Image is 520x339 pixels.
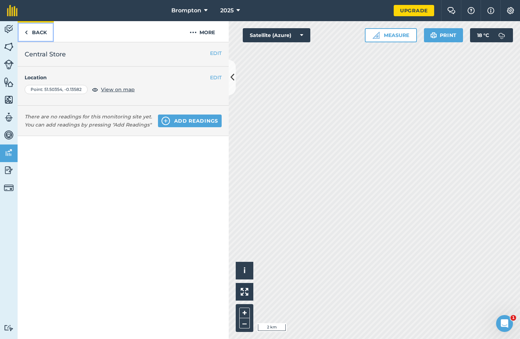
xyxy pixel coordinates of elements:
[496,315,513,332] iframe: Intercom live chat
[101,86,135,93] span: View on map
[4,130,14,140] img: svg+xml;base64,PD94bWwgdmVyc2lvbj0iMS4wIiBlbmNvZGluZz0idXRmLTgiPz4KPCEtLSBHZW5lcmF0b3I6IEFkb2JlIE...
[365,28,417,42] button: Measure
[92,85,135,94] button: View on map
[210,74,222,81] button: EDIT
[25,28,28,37] img: svg+xml;base64,PHN2ZyB4bWxucz0iaHR0cDovL3d3dy53My5vcmcvMjAwMC9zdmciIHdpZHRoPSI5IiBoZWlnaHQ9IjI0Ii...
[394,5,434,16] a: Upgrade
[4,94,14,105] img: svg+xml;base64,PHN2ZyB4bWxucz0iaHR0cDovL3d3dy53My5vcmcvMjAwMC9zdmciIHdpZHRoPSI1NiIgaGVpZ2h0PSI2MC...
[4,165,14,175] img: svg+xml;base64,PD94bWwgdmVyc2lvbj0iMS4wIiBlbmNvZGluZz0idXRmLTgiPz4KPCEtLSBHZW5lcmF0b3I6IEFkb2JlIE...
[210,49,222,57] button: EDIT
[4,60,14,69] img: svg+xml;base64,PD94bWwgdmVyc2lvbj0iMS4wIiBlbmNvZGluZz0idXRmLTgiPz4KPCEtLSBHZW5lcmF0b3I6IEFkb2JlIE...
[25,74,222,81] h4: Location
[4,325,14,331] img: svg+xml;base64,PD94bWwgdmVyc2lvbj0iMS4wIiBlbmNvZGluZz0idXRmLTgiPz4KPCEtLSBHZW5lcmF0b3I6IEFkb2JlIE...
[467,7,475,14] img: A question mark icon
[239,308,250,318] button: +
[158,115,222,127] button: Add readings
[239,318,250,328] button: –
[506,7,515,14] img: A cog icon
[25,85,88,94] div: Point : 51.50354 , -0.13582
[477,28,489,42] span: 18 ° C
[4,24,14,35] img: svg+xml;base64,PD94bWwgdmVyc2lvbj0iMS4wIiBlbmNvZGluZz0idXRmLTgiPz4KPCEtLSBHZW5lcmF0b3I6IEFkb2JlIE...
[171,6,201,15] span: Brompton
[18,21,54,42] a: Back
[424,28,463,42] button: Print
[7,5,18,16] img: fieldmargin Logo
[176,21,229,42] button: More
[495,28,509,42] img: svg+xml;base64,PD94bWwgdmVyc2lvbj0iMS4wIiBlbmNvZGluZz0idXRmLTgiPz4KPCEtLSBHZW5lcmF0b3I6IEFkb2JlIE...
[243,266,246,275] span: i
[190,28,197,37] img: svg+xml;base64,PHN2ZyB4bWxucz0iaHR0cDovL3d3dy53My5vcmcvMjAwMC9zdmciIHdpZHRoPSIyMCIgaGVpZ2h0PSIyNC...
[4,183,14,193] img: svg+xml;base64,PD94bWwgdmVyc2lvbj0iMS4wIiBlbmNvZGluZz0idXRmLTgiPz4KPCEtLSBHZW5lcmF0b3I6IEFkb2JlIE...
[220,6,234,15] span: 2025
[4,112,14,123] img: svg+xml;base64,PD94bWwgdmVyc2lvbj0iMS4wIiBlbmNvZGluZz0idXRmLTgiPz4KPCEtLSBHZW5lcmF0b3I6IEFkb2JlIE...
[430,31,437,39] img: svg+xml;base64,PHN2ZyB4bWxucz0iaHR0cDovL3d3dy53My5vcmcvMjAwMC9zdmciIHdpZHRoPSIxOSIgaGVpZ2h0PSIyNC...
[4,147,14,158] img: svg+xml;base64,PD94bWwgdmVyc2lvbj0iMS4wIiBlbmNvZGluZz0idXRmLTgiPz4KPCEtLSBHZW5lcmF0b3I6IEFkb2JlIE...
[470,28,513,42] button: 18 °C
[487,6,494,15] img: svg+xml;base64,PHN2ZyB4bWxucz0iaHR0cDovL3d3dy53My5vcmcvMjAwMC9zdmciIHdpZHRoPSIxNyIgaGVpZ2h0PSIxNy...
[25,49,222,59] h2: Central Store
[241,288,248,296] img: Four arrows, one pointing top left, one top right, one bottom right and the last bottom left
[4,77,14,87] img: svg+xml;base64,PHN2ZyB4bWxucz0iaHR0cDovL3d3dy53My5vcmcvMjAwMC9zdmciIHdpZHRoPSI1NiIgaGVpZ2h0PSI2MC...
[243,28,310,42] button: Satellite (Azure)
[511,315,516,321] span: 1
[161,117,170,125] img: svg+xml;base64,PHN2ZyB4bWxucz0iaHR0cDovL3d3dy53My5vcmcvMjAwMC9zdmciIHdpZHRoPSIxNCIgaGVpZ2h0PSIyNC...
[25,113,152,128] em: There are no readings for this monitoring site yet. You can add readings by pressing "Add Readings"
[92,85,98,94] img: svg+xml;base64,PHN2ZyB4bWxucz0iaHR0cDovL3d3dy53My5vcmcvMjAwMC9zdmciIHdpZHRoPSIxOCIgaGVpZ2h0PSIyNC...
[447,7,456,14] img: Two speech bubbles overlapping with the left bubble in the forefront
[236,262,253,279] button: i
[373,32,380,39] img: Ruler icon
[4,42,14,52] img: svg+xml;base64,PHN2ZyB4bWxucz0iaHR0cDovL3d3dy53My5vcmcvMjAwMC9zdmciIHdpZHRoPSI1NiIgaGVpZ2h0PSI2MC...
